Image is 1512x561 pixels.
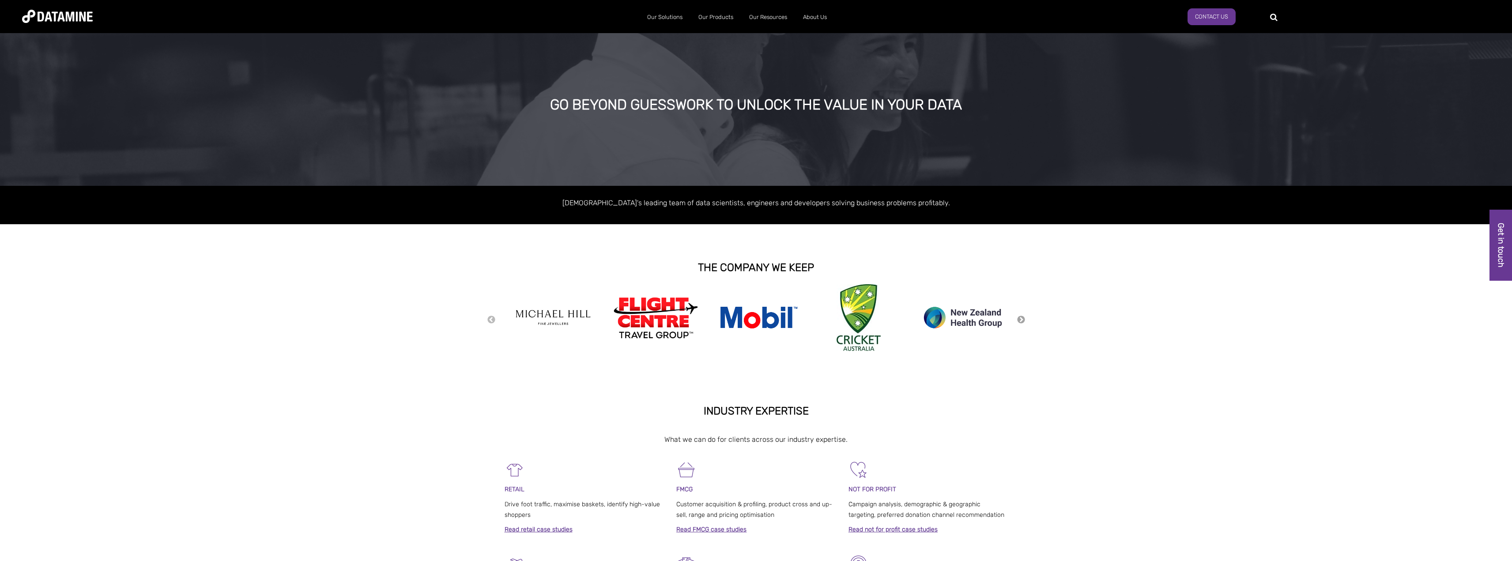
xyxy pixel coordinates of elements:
img: Datamine [22,10,93,23]
strong: THE COMPANY WE KEEP [698,261,814,274]
span: What we can do for clients across our industry expertise. [664,435,848,444]
img: Cricket Australia [837,284,881,351]
a: Read not for profit case studies [848,526,938,533]
a: Contact us [1188,8,1236,25]
span: Campaign analysis, demographic & geographic targeting, preferred donation channel recommendation [848,501,1004,519]
span: RETAIL [505,486,524,493]
span: Customer acquisition & profiling, product cross and up-sell, range and pricing optimisation [676,501,832,519]
div: GO BEYOND GUESSWORK TO UNLOCK THE VALUE IN YOUR DATA [162,97,1350,113]
img: FMCG [676,460,696,480]
img: Retail-1 [505,460,524,480]
a: About Us [795,6,835,29]
a: Read FMCG case studies [676,526,747,533]
p: [DEMOGRAPHIC_DATA]'s leading team of data scientists, engineers and developers solving business p... [505,197,1008,209]
a: Our Solutions [639,6,690,29]
img: Not For Profit [848,460,868,480]
button: Previous [487,315,496,325]
a: Our Products [690,6,741,29]
img: new zealand health group [919,302,1007,334]
a: Read retail case studies [505,526,573,533]
span: Drive foot traffic, maximise baskets, identify high-value shoppers [505,501,660,519]
img: michael hill [509,303,597,332]
a: Get in touch [1489,210,1512,281]
img: Flight Centre [611,295,700,340]
span: NOT FOR PROFIT [848,486,896,493]
strong: INDUSTRY EXPERTISE [704,405,809,417]
img: mobil [714,305,802,331]
a: Our Resources [741,6,795,29]
button: Next [1017,315,1026,325]
span: FMCG [676,486,693,493]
